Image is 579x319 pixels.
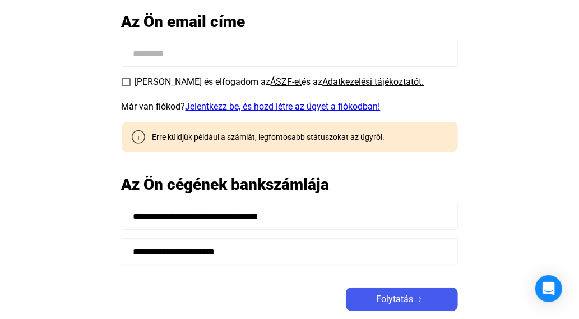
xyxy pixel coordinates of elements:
div: Már van fiókod? [122,100,458,113]
span: Folytatás [377,293,414,306]
h2: Az Ön cégének bankszámlája [122,175,458,194]
span: [PERSON_NAME] és elfogadom az [135,76,271,87]
img: információ-szürke-körvonal [132,130,145,144]
div: Nyissa meg az Intercom Messengert [535,275,562,302]
a: Jelentkezz be, és hozd létre az ügyet a fiókodban! [186,101,381,112]
img: nyíl-jobbra-fehér [414,297,427,302]
div: Erre küldjük például a számlát, legfontosabb státuszokat az ügyről. [144,131,385,143]
span: és az [302,76,323,87]
h2: Az Ön email címe [122,12,458,31]
a: ÁSZF-et [271,76,302,87]
button: Folytatásnyíl-jobbra-fehér [346,288,458,311]
a: Adatkezelési tájékoztatót. [323,76,424,87]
